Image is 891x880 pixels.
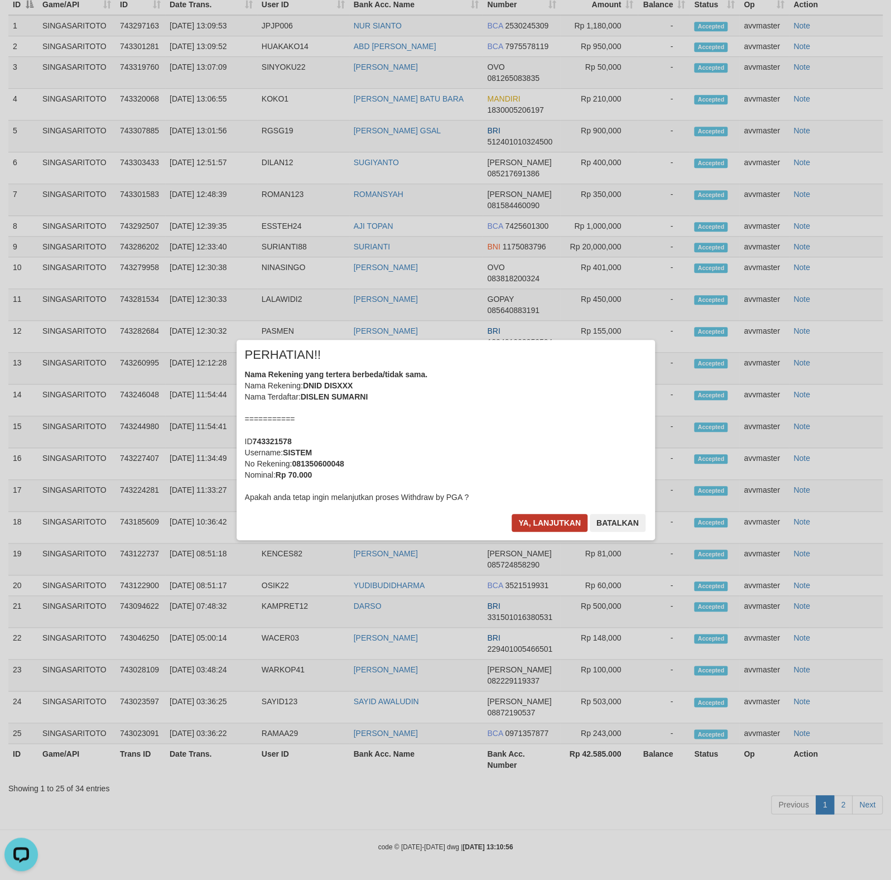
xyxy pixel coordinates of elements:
[590,514,646,532] button: Batalkan
[245,349,321,360] span: PERHATIAN!!
[253,437,292,446] b: 743321578
[292,459,344,468] b: 081350600048
[4,4,38,38] button: Open LiveChat chat widget
[276,470,312,479] b: Rp 70.000
[301,392,368,401] b: DISLEN SUMARNI
[512,514,587,532] button: Ya, lanjutkan
[245,370,428,379] b: Nama Rekening yang tertera berbeda/tidak sama.
[283,448,312,457] b: SISTEM
[245,369,647,503] div: Nama Rekening: Nama Terdaftar: =========== ID Username: No Rekening: Nominal: Apakah anda tetap i...
[303,381,353,390] b: DNID DISXXX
